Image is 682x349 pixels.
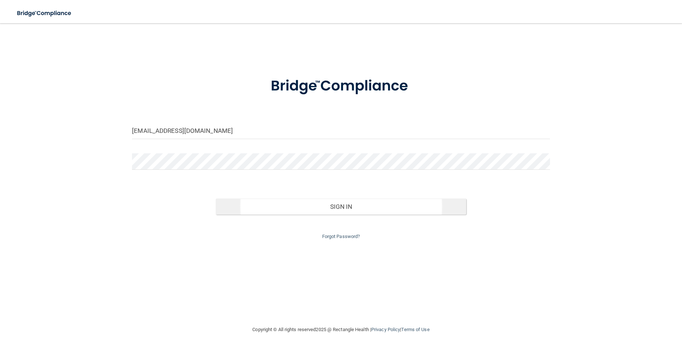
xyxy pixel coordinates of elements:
[216,199,466,215] button: Sign In
[132,123,550,139] input: Email
[401,327,429,332] a: Terms of Use
[371,327,400,332] a: Privacy Policy
[322,234,360,239] a: Forgot Password?
[256,67,426,105] img: bridge_compliance_login_screen.278c3ca4.svg
[208,318,475,341] div: Copyright © All rights reserved 2025 @ Rectangle Health | |
[11,6,78,21] img: bridge_compliance_login_screen.278c3ca4.svg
